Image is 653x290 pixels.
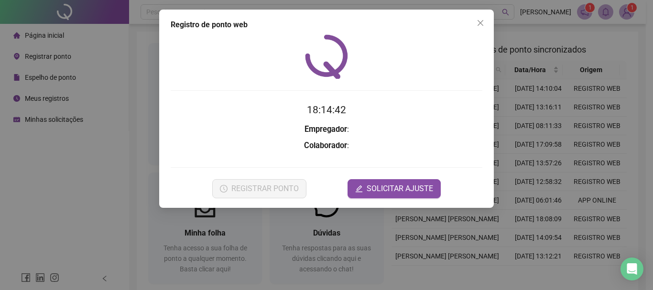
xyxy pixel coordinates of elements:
span: edit [355,185,363,193]
button: Close [473,15,488,31]
span: close [477,19,484,27]
strong: Empregador [305,125,347,134]
h3: : [171,140,482,152]
button: REGISTRAR PONTO [212,179,306,198]
button: editSOLICITAR AJUSTE [348,179,441,198]
img: QRPoint [305,34,348,79]
div: Open Intercom Messenger [620,258,643,280]
span: SOLICITAR AJUSTE [367,183,433,194]
strong: Colaborador [304,141,347,150]
div: Registro de ponto web [171,19,482,31]
time: 18:14:42 [307,104,346,116]
h3: : [171,123,482,136]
